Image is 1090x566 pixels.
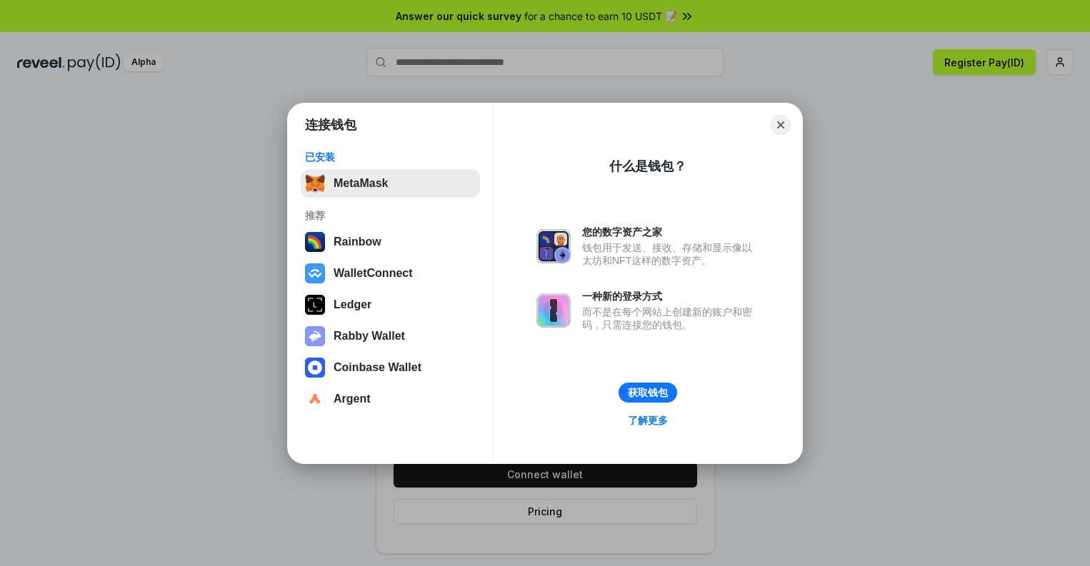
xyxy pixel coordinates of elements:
img: svg+xml,%3Csvg%20fill%3D%22none%22%20height%3D%2233%22%20viewBox%3D%220%200%2035%2033%22%20width%... [305,173,325,193]
button: WalletConnect [301,259,480,288]
div: 已安装 [305,151,476,163]
img: svg+xml,%3Csvg%20xmlns%3D%22http%3A%2F%2Fwww.w3.org%2F2000%2Fsvg%22%20fill%3D%22none%22%20viewBox... [536,293,571,328]
img: svg+xml,%3Csvg%20xmlns%3D%22http%3A%2F%2Fwww.w3.org%2F2000%2Fsvg%22%20fill%3D%22none%22%20viewBox... [305,326,325,346]
div: Coinbase Wallet [334,361,421,374]
button: MetaMask [301,169,480,198]
button: Ledger [301,290,480,319]
img: svg+xml,%3Csvg%20width%3D%2228%22%20height%3D%2228%22%20viewBox%3D%220%200%2028%2028%22%20fill%3D... [305,389,325,409]
button: Rainbow [301,228,480,256]
div: 而不是在每个网站上创建新的账户和密码，只需连接您的钱包。 [582,305,759,331]
button: Close [771,115,791,135]
button: Argent [301,385,480,413]
img: svg+xml,%3Csvg%20xmlns%3D%22http%3A%2F%2Fwww.w3.org%2F2000%2Fsvg%22%20fill%3D%22none%22%20viewBox... [536,229,571,263]
img: svg+xml,%3Csvg%20width%3D%2228%22%20height%3D%2228%22%20viewBox%3D%220%200%2028%2028%22%20fill%3D... [305,263,325,283]
div: Rabby Wallet [334,330,405,343]
button: Coinbase Wallet [301,353,480,382]
div: 推荐 [305,209,476,222]
div: 获取钱包 [628,386,668,399]
div: Rainbow [334,236,381,248]
div: Ledger [334,298,371,311]
div: WalletConnect [334,267,413,280]
div: 您的数字资产之家 [582,226,759,238]
img: svg+xml,%3Csvg%20width%3D%22120%22%20height%3D%22120%22%20viewBox%3D%220%200%20120%20120%22%20fil... [305,232,325,252]
a: 了解更多 [619,411,676,430]
div: 什么是钱包？ [609,158,686,175]
div: Argent [334,393,371,405]
div: 钱包用于发送、接收、存储和显示像以太坊和NFT这样的数字资产。 [582,241,759,267]
img: svg+xml,%3Csvg%20width%3D%2228%22%20height%3D%2228%22%20viewBox%3D%220%200%2028%2028%22%20fill%3D... [305,358,325,378]
h1: 连接钱包 [305,116,356,133]
div: 一种新的登录方式 [582,290,759,303]
div: MetaMask [334,177,388,190]
button: 获取钱包 [619,383,677,403]
button: Rabby Wallet [301,322,480,350]
img: svg+xml,%3Csvg%20xmlns%3D%22http%3A%2F%2Fwww.w3.org%2F2000%2Fsvg%22%20width%3D%2228%22%20height%3... [305,295,325,315]
div: 了解更多 [628,414,668,427]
